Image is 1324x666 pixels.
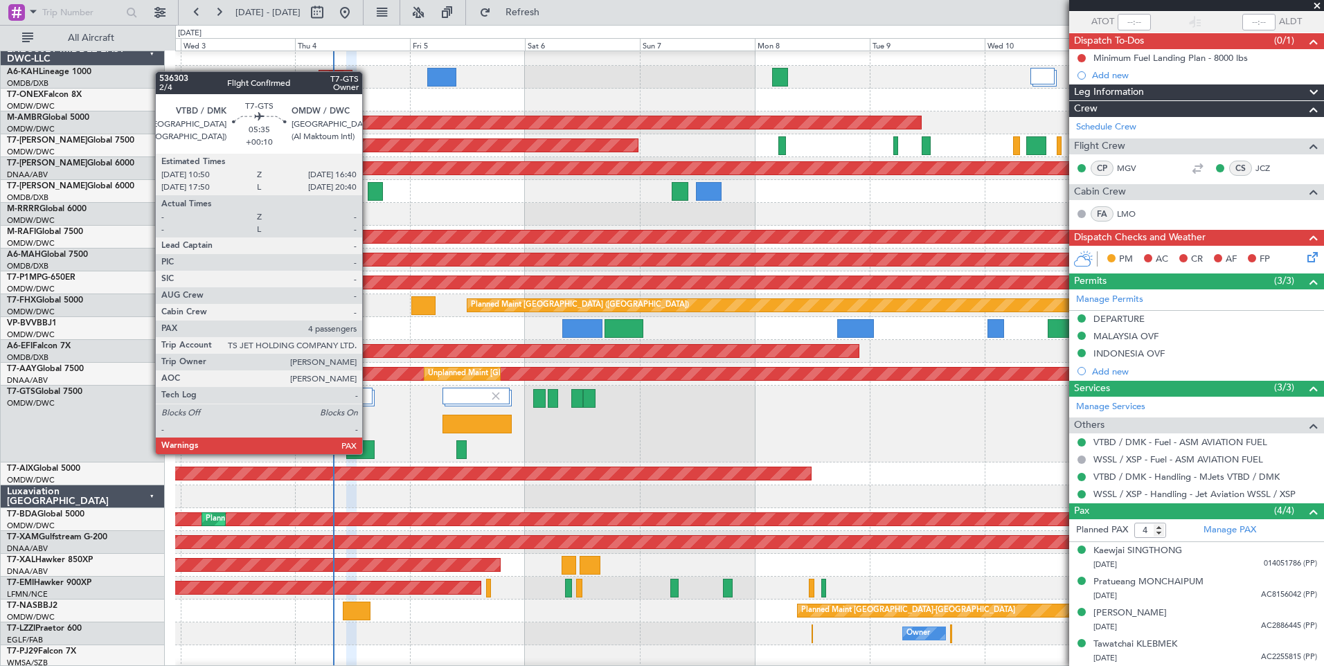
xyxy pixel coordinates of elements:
a: LMO [1117,208,1148,220]
a: M-RAFIGlobal 7500 [7,228,83,236]
div: Unplanned Maint [GEOGRAPHIC_DATA] (Al Maktoum Intl) [428,363,633,384]
span: Dispatch Checks and Weather [1074,230,1206,246]
a: T7-EMIHawker 900XP [7,579,91,587]
a: VP-BVVBBJ1 [7,319,57,327]
span: T7-[PERSON_NAME] [7,136,87,145]
a: OMDW/DWC [7,147,55,157]
span: AC [1156,253,1168,267]
span: T7-GTS [7,388,35,396]
a: OMDB/DXB [7,192,48,203]
div: Planned Maint Dubai (Al Maktoum Intl) [206,509,342,530]
a: A6-EFIFalcon 7X [7,342,71,350]
span: Refresh [494,8,552,17]
div: Planned Maint Dubai (Al Maktoum Intl) [227,318,364,339]
a: LFMN/NCE [7,589,48,600]
span: M-RRRR [7,205,39,213]
a: T7-AAYGlobal 7500 [7,365,84,373]
a: OMDW/DWC [7,307,55,317]
span: M-AMBR [7,114,42,122]
a: T7-[PERSON_NAME]Global 6000 [7,182,134,190]
span: T7-FHX [7,296,36,305]
span: T7-[PERSON_NAME] [7,159,87,168]
div: [DATE] [178,28,202,39]
span: Services [1074,381,1110,397]
span: VP-BVV [7,319,37,327]
a: M-AMBRGlobal 5000 [7,114,89,122]
span: CR [1191,253,1203,267]
div: Add new [1092,366,1317,377]
div: Add new [1092,69,1317,81]
a: DNAA/ABV [7,566,48,577]
div: Tue 9 [870,38,985,51]
a: DNAA/ABV [7,543,48,554]
span: T7-LZZI [7,624,35,633]
span: FP [1260,253,1270,267]
span: Flight Crew [1074,138,1125,154]
span: T7-P1MP [7,273,42,282]
div: Wed 3 [181,38,296,51]
div: CP [1091,161,1113,176]
span: 014051786 (PP) [1264,558,1317,570]
span: A6-EFI [7,342,33,350]
span: Others [1074,417,1104,433]
span: T7-BDA [7,510,37,519]
span: Permits [1074,273,1107,289]
span: [DATE] [1093,591,1117,601]
a: T7-GTSGlobal 7500 [7,388,82,396]
a: OMDW/DWC [7,284,55,294]
span: PM [1119,253,1133,267]
input: --:-- [1118,14,1151,30]
a: EGLF/FAB [7,635,43,645]
span: T7-XAM [7,533,39,541]
span: (4/4) [1274,503,1294,518]
span: AC8156042 (PP) [1261,589,1317,601]
div: FA [1091,206,1113,222]
a: OMDW/DWC [7,612,55,622]
a: T7-AIXGlobal 5000 [7,465,80,473]
a: OMDW/DWC [7,215,55,226]
span: T7-XAL [7,556,35,564]
a: OMDW/DWC [7,101,55,111]
span: T7-AIX [7,465,33,473]
a: T7-NASBBJ2 [7,602,57,610]
div: CS [1229,161,1252,176]
div: Thu 4 [295,38,410,51]
a: M-RRRRGlobal 6000 [7,205,87,213]
div: Planned Maint [GEOGRAPHIC_DATA] ([GEOGRAPHIC_DATA]) [471,295,689,316]
span: Cabin Crew [1074,184,1126,200]
div: Planned Maint Dubai (Al Maktoum Intl) [217,341,354,361]
div: Minimum Fuel Landing Plan - 8000 lbs [1093,52,1248,64]
span: T7-[PERSON_NAME] [7,182,87,190]
span: ALDT [1279,15,1302,29]
span: AF [1226,253,1237,267]
span: All Aircraft [36,33,146,43]
a: OMDB/DXB [7,352,48,363]
span: [DATE] [1093,653,1117,663]
span: AC2886445 (PP) [1261,620,1317,632]
a: Manage PAX [1204,523,1256,537]
a: A6-KAHLineage 1000 [7,68,91,76]
div: DEPARTURE [1093,313,1145,325]
span: Leg Information [1074,84,1144,100]
span: [DATE] [1093,622,1117,632]
a: VTBD / DMK - Fuel - ASM AVIATION FUEL [1093,436,1267,448]
div: Sun 7 [640,38,755,51]
span: T7-PJ29 [7,647,38,656]
a: OMDW/DWC [7,398,55,408]
span: (0/1) [1274,33,1294,48]
div: Tawatchai KLEBMEK [1093,638,1177,651]
a: OMDW/DWC [7,521,55,531]
span: A6-KAH [7,68,39,76]
span: T7-EMI [7,579,34,587]
div: Pratueang MONCHAIPUM [1093,575,1204,589]
a: Manage Permits [1076,293,1143,307]
div: MALAYSIA OVF [1093,330,1158,342]
span: AC2255815 (PP) [1261,651,1317,663]
a: T7-XALHawker 850XP [7,556,93,564]
a: T7-P1MPG-650ER [7,273,75,282]
div: Sat 6 [525,38,640,51]
div: [PERSON_NAME] [1093,606,1167,620]
a: OMDW/DWC [7,475,55,485]
a: Schedule Crew [1076,120,1136,134]
div: Fri 5 [410,38,525,51]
